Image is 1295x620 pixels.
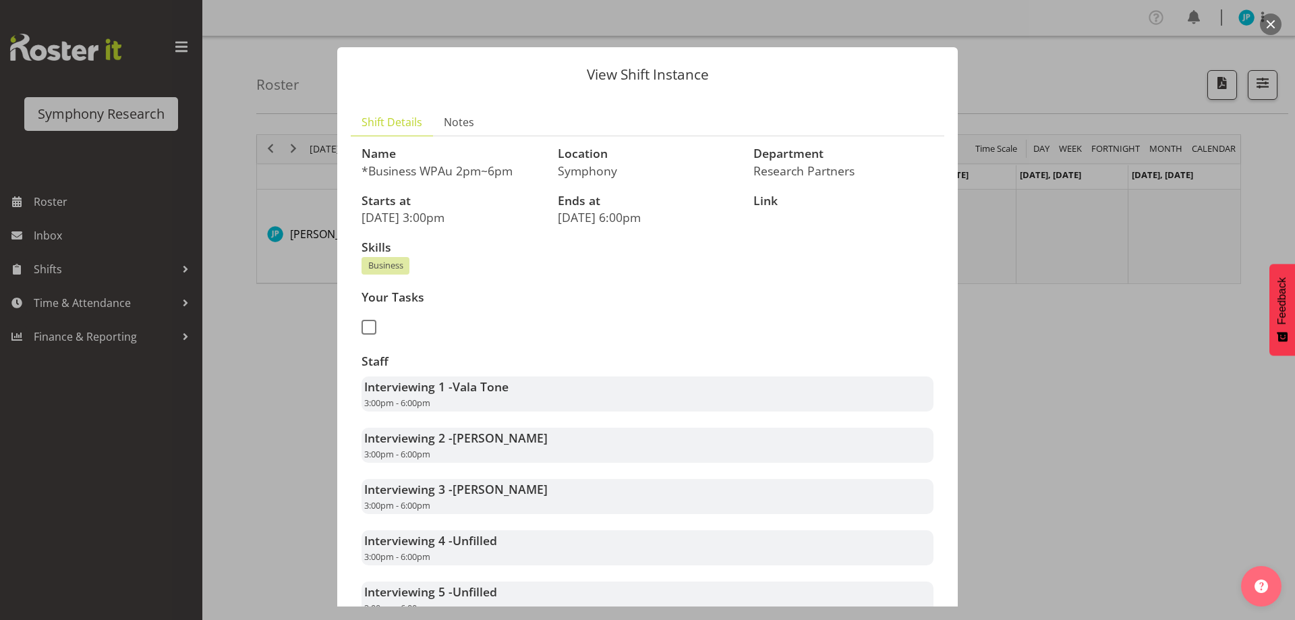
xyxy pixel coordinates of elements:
[362,147,542,161] h3: Name
[1269,264,1295,356] button: Feedback - Show survey
[453,430,548,446] span: [PERSON_NAME]
[362,355,933,368] h3: Staff
[362,291,639,304] h3: Your Tasks
[1255,580,1268,593] img: help-xxl-2.png
[364,584,497,600] strong: Interviewing 5 -
[753,194,933,208] h3: Link
[753,147,933,161] h3: Department
[351,67,944,82] p: View Shift Instance
[362,163,542,178] p: *Business WPAu 2pm~6pm
[364,532,497,548] strong: Interviewing 4 -
[362,210,542,225] p: [DATE] 3:00pm
[453,481,548,497] span: [PERSON_NAME]
[364,397,430,409] span: 3:00pm - 6:00pm
[753,163,933,178] p: Research Partners
[368,259,403,272] span: Business
[364,481,548,497] strong: Interviewing 3 -
[364,448,430,460] span: 3:00pm - 6:00pm
[453,378,509,395] span: Vala Tone
[1276,277,1288,325] span: Feedback
[364,499,430,511] span: 3:00pm - 6:00pm
[362,194,542,208] h3: Starts at
[362,114,422,130] span: Shift Details
[364,378,509,395] strong: Interviewing 1 -
[558,147,738,161] h3: Location
[364,430,548,446] strong: Interviewing 2 -
[558,210,738,225] p: [DATE] 6:00pm
[558,163,738,178] p: Symphony
[453,584,497,600] span: Unfilled
[453,532,497,548] span: Unfilled
[364,551,430,563] span: 3:00pm - 6:00pm
[364,602,430,614] span: 3:00pm - 6:00pm
[444,114,474,130] span: Notes
[558,194,738,208] h3: Ends at
[362,241,933,254] h3: Skills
